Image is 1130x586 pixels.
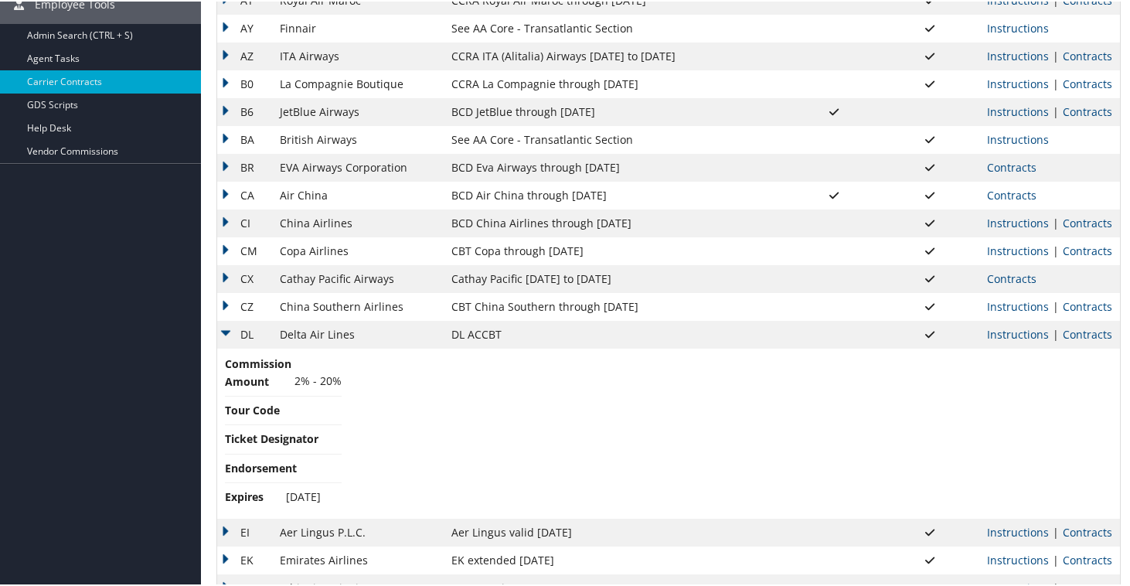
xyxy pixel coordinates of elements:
[272,97,444,124] td: JetBlue Airways
[987,270,1036,284] a: View Contracts
[217,69,272,97] td: B0
[1063,47,1112,62] a: View Contracts
[987,47,1049,62] a: View Ticketing Instructions
[225,429,318,446] span: Ticket Designator
[272,545,444,573] td: Emirates Airlines
[987,325,1049,340] a: View Ticketing Instructions
[987,186,1036,201] a: View Contracts
[1063,75,1112,90] a: View Contracts
[444,13,786,41] td: See AA Core - Transatlantic Section
[272,291,444,319] td: China Southern Airlines
[217,13,272,41] td: AY
[1049,298,1063,312] span: |
[444,97,786,124] td: BCD JetBlue through [DATE]
[286,488,321,503] span: [DATE]
[272,69,444,97] td: La Compagnie Boutique
[444,236,786,264] td: CBT Copa through [DATE]
[1063,298,1112,312] a: View Contracts
[1063,103,1112,118] a: View Contracts
[272,152,444,180] td: EVA Airways Corporation
[444,291,786,319] td: CBT China Southern through [DATE]
[272,517,444,545] td: Aer Lingus P.L.C.
[987,523,1049,538] a: View Ticketing Instructions
[217,208,272,236] td: CI
[444,208,786,236] td: BCD China Airlines through [DATE]
[272,236,444,264] td: Copa Airlines
[1049,103,1063,118] span: |
[1049,47,1063,62] span: |
[987,19,1049,34] a: View Ticketing Instructions
[987,551,1049,566] a: View Ticketing Instructions
[987,298,1049,312] a: View Ticketing Instructions
[217,319,272,347] td: DL
[225,487,283,504] span: Expires
[987,103,1049,118] a: View Ticketing Instructions
[1049,75,1063,90] span: |
[294,373,342,387] span: 2% - 20%
[444,152,786,180] td: BCD Eva Airways through [DATE]
[444,180,786,208] td: BCD Air China through [DATE]
[444,41,786,69] td: CCRA ITA (Alitalia) Airways [DATE] to [DATE]
[217,41,272,69] td: AZ
[272,180,444,208] td: Air China
[1063,551,1112,566] a: View Contracts
[444,124,786,152] td: See AA Core - Transatlantic Section
[272,41,444,69] td: ITA Airways
[1049,523,1063,538] span: |
[987,158,1036,173] a: View Contracts
[1063,242,1112,257] a: View Contracts
[217,291,272,319] td: CZ
[1049,325,1063,340] span: |
[217,97,272,124] td: B6
[987,131,1049,145] a: View Ticketing Instructions
[444,517,786,545] td: Aer Lingus valid [DATE]
[987,242,1049,257] a: View Ticketing Instructions
[217,152,272,180] td: BR
[217,264,272,291] td: CX
[1063,214,1112,229] a: View Contracts
[225,354,291,389] span: Commission Amount
[444,545,786,573] td: EK extended [DATE]
[1063,523,1112,538] a: View Contracts
[272,319,444,347] td: Delta Air Lines
[217,180,272,208] td: CA
[217,545,272,573] td: EK
[1049,214,1063,229] span: |
[444,319,786,347] td: DL ACCBT
[272,124,444,152] td: British Airways
[444,264,786,291] td: Cathay Pacific [DATE] to [DATE]
[217,236,272,264] td: CM
[225,458,297,475] span: Endorsement
[1049,551,1063,566] span: |
[225,400,283,417] span: Tour Code
[272,13,444,41] td: Finnair
[444,69,786,97] td: CCRA La Compagnie through [DATE]
[1049,242,1063,257] span: |
[987,75,1049,90] a: View Ticketing Instructions
[987,214,1049,229] a: View Ticketing Instructions
[217,517,272,545] td: EI
[1063,325,1112,340] a: View Contracts
[217,124,272,152] td: BA
[272,208,444,236] td: China Airlines
[272,264,444,291] td: Cathay Pacific Airways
